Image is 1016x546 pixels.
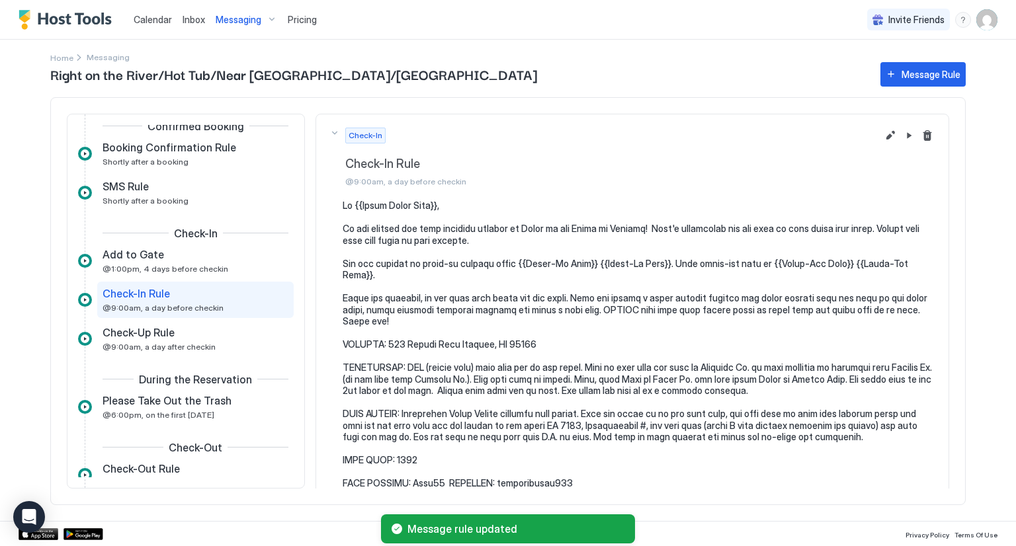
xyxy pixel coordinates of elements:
span: Confirmed Booking [148,120,244,133]
span: Home [50,53,73,63]
div: User profile [976,9,997,30]
span: @1:00pm, 4 days before checkin [103,264,228,274]
button: Edit message rule [882,128,898,143]
span: Booking Confirmation Rule [103,141,236,154]
a: Calendar [134,13,172,26]
span: Invite Friends [888,14,945,26]
span: Check-In Rule [103,287,170,300]
span: Right on the River/Hot Tub/Near [GEOGRAPHIC_DATA]/[GEOGRAPHIC_DATA] [50,64,867,84]
span: Inbox [183,14,205,25]
button: Pause Message Rule [901,128,917,143]
span: Check-Out [169,441,222,454]
span: Message rule updated [407,522,624,535]
span: Shortly after a booking [103,157,189,167]
span: @9:00am, a day before checkin [345,176,877,186]
span: Please Take Out the Trash [103,394,232,407]
div: Open Intercom Messenger [13,501,45,533]
span: During the Reservation [139,373,252,386]
span: Check-In [174,227,218,240]
span: Calendar [134,14,172,25]
span: Add to Gate [103,248,164,261]
span: Check-Up Rule [103,326,175,339]
div: Message Rule [902,67,960,81]
div: Breadcrumb [50,50,73,64]
div: menu [955,12,971,28]
span: Messaging [216,14,261,26]
span: @6:00pm, on the first [DATE] [103,410,214,420]
span: Breadcrumb [87,52,130,62]
a: Host Tools Logo [19,10,118,30]
span: Pricing [288,14,317,26]
span: @9:00am, a day before checkin [103,303,224,313]
span: SMS Rule [103,180,149,193]
span: Check-In Rule [345,157,877,172]
a: Inbox [183,13,205,26]
button: Delete message rule [919,128,935,143]
button: Check-InCheck-In Rule@9:00am, a day before checkinEdit message rulePause Message RuleDelete messa... [316,114,949,200]
span: @9:00am, a day after checkin [103,342,216,352]
button: Message Rule [880,62,966,87]
span: Shortly after a booking [103,196,189,206]
span: Check-In [349,130,382,141]
a: Home [50,50,73,64]
span: Check-Out Rule [103,462,180,475]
